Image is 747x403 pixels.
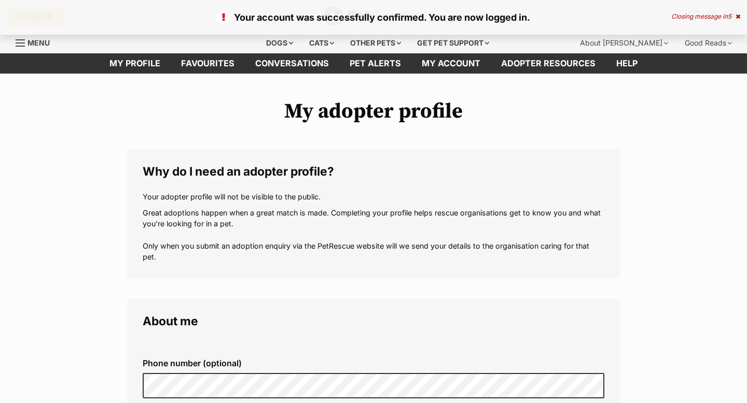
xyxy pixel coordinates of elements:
[16,33,57,51] a: Menu
[143,314,604,328] legend: About me
[259,33,300,53] div: Dogs
[410,33,496,53] div: Get pet support
[127,99,620,123] h1: My adopter profile
[27,38,50,47] span: Menu
[677,33,739,53] div: Good Reads
[343,33,408,53] div: Other pets
[491,53,606,74] a: Adopter resources
[143,191,604,202] p: Your adopter profile will not be visible to the public.
[302,33,341,53] div: Cats
[573,33,675,53] div: About [PERSON_NAME]
[171,53,245,74] a: Favourites
[606,53,648,74] a: Help
[411,53,491,74] a: My account
[127,149,620,278] fieldset: Why do I need an adopter profile?
[143,165,604,178] legend: Why do I need an adopter profile?
[143,358,604,368] label: Phone number (optional)
[339,53,411,74] a: Pet alerts
[99,53,171,74] a: My profile
[143,207,604,263] p: Great adoptions happen when a great match is made. Completing your profile helps rescue organisat...
[245,53,339,74] a: conversations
